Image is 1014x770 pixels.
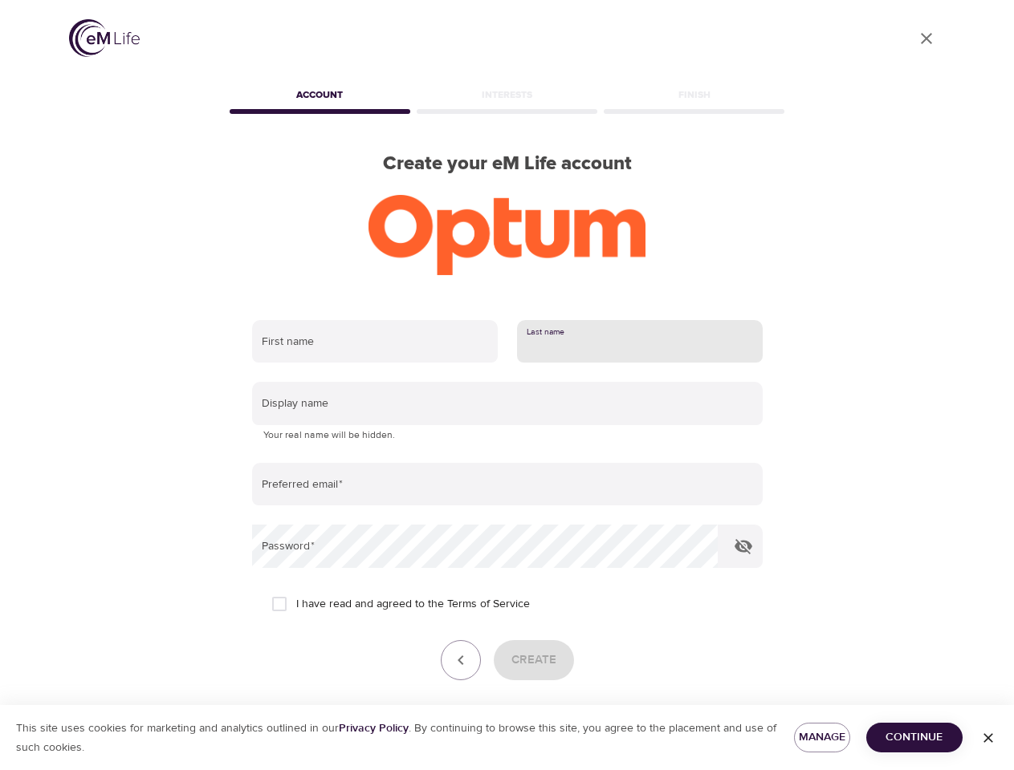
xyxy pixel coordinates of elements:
img: Optum-logo-ora-RGB.png [369,195,645,275]
span: I have read and agreed to the [296,596,530,613]
a: Terms of Service [447,596,530,613]
span: Continue [879,727,950,748]
button: Manage [794,723,850,752]
a: Privacy Policy [339,721,409,736]
img: logo [69,19,140,57]
a: close [907,19,946,58]
p: Your real name will be hidden. [263,428,751,444]
button: Continue [866,723,963,752]
h2: Create your eM Life account [226,152,788,176]
span: Manage [807,727,837,748]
